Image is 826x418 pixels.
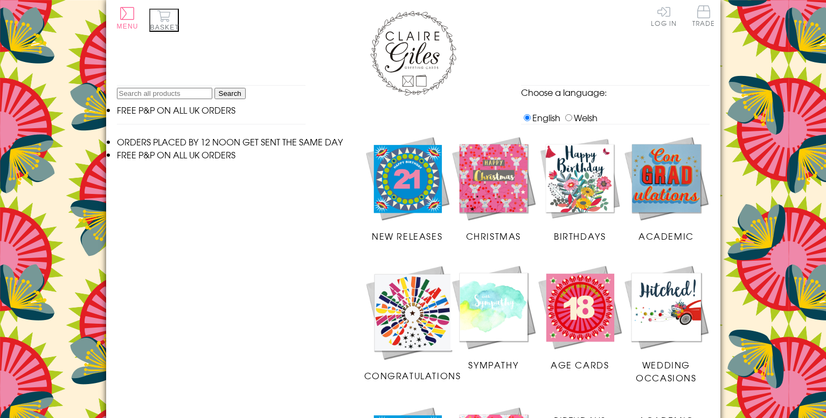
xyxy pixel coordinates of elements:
span: Trade [692,5,715,26]
span: Birthdays [554,229,606,242]
a: Congratulations [364,264,461,382]
button: Menu [117,7,138,30]
a: Birthdays [537,135,623,242]
span: Wedding Occasions [636,358,696,384]
a: Trade [692,5,715,29]
input: English [524,114,531,121]
img: Claire Giles Greetings Cards [370,11,456,96]
input: Welsh [565,114,572,121]
a: Sympathy [450,264,537,371]
a: Age Cards [537,264,623,371]
input: Search all products [117,88,212,99]
button: Basket [149,9,179,32]
a: Academic [623,135,709,242]
a: Christmas [450,135,537,242]
span: Menu [117,23,138,30]
span: Sympathy [468,358,518,371]
span: Academic [638,229,694,242]
a: Wedding Occasions [623,264,709,384]
span: FREE P&P ON ALL UK ORDERS [117,148,235,161]
span: Age Cards [551,358,609,371]
label: Welsh [563,111,598,124]
input: Search [214,88,246,99]
p: Choose a language: [521,86,710,99]
span: ORDERS PLACED BY 12 NOON GET SENT THE SAME DAY [117,135,343,148]
span: New Releases [372,229,442,242]
label: English [521,111,560,124]
span: Christmas [466,229,521,242]
span: Congratulations [364,369,461,382]
a: New Releases [364,135,450,242]
a: Log In [651,5,677,26]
